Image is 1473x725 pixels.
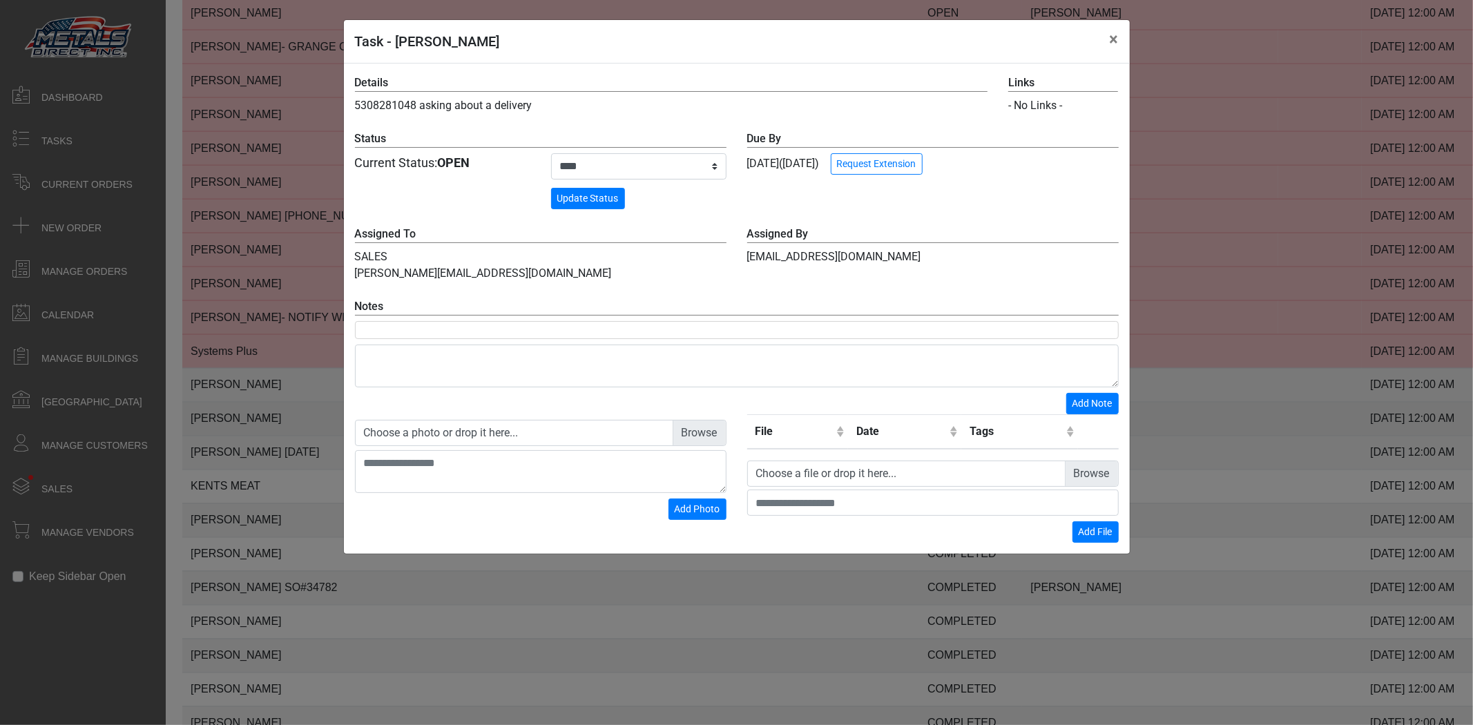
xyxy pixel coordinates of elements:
th: Remove [1078,415,1118,449]
h5: Task - [PERSON_NAME] [355,31,500,52]
div: Date [856,423,946,440]
div: Current Status: [355,153,530,172]
button: Update Status [551,188,625,209]
div: File [755,423,834,440]
span: Add Note [1072,398,1113,409]
label: Notes [355,298,1119,316]
label: Assigned To [355,226,726,243]
button: Add File [1072,521,1119,543]
button: Close [1099,20,1130,59]
span: Add File [1079,526,1113,537]
label: Links [1008,75,1118,92]
button: Request Extension [831,153,923,175]
span: Update Status [557,193,619,204]
button: Add Note [1066,393,1119,414]
button: Add Photo [668,499,726,520]
label: Due By [747,130,1119,148]
div: SALES [PERSON_NAME][EMAIL_ADDRESS][DOMAIN_NAME] [345,226,737,282]
span: Add Photo [675,503,720,514]
div: [DATE] ([DATE]) [747,130,1119,175]
span: Request Extension [837,158,916,169]
div: Tags [970,423,1062,440]
label: Assigned By [747,226,1119,243]
div: 5308281048 asking about a delivery [345,75,999,114]
label: Details [355,75,988,92]
label: Status [355,130,726,148]
div: - No Links - [1008,97,1118,114]
strong: OPEN [438,155,470,170]
div: [EMAIL_ADDRESS][DOMAIN_NAME] [737,226,1129,282]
